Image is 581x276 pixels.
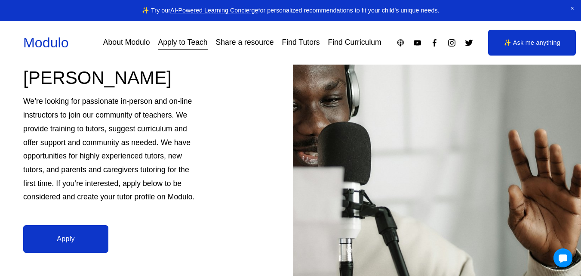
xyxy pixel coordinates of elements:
a: AI-Powered Learning Concierge [170,7,258,14]
a: ✨ Ask me anything [488,30,576,56]
a: Share a resource [216,35,274,50]
p: We’re looking for passionate in-person and on-line instructors to join our community of teachers.... [23,95,198,204]
a: Apply to Teach [158,35,207,50]
h2: Teach with [PERSON_NAME] [23,43,198,90]
a: Apple Podcasts [396,38,405,47]
a: Find Tutors [282,35,320,50]
a: Apply [23,225,108,253]
a: About Modulo [103,35,150,50]
a: Twitter [464,38,473,47]
a: Find Curriculum [328,35,381,50]
a: Modulo [23,35,69,50]
a: YouTube [413,38,422,47]
a: Facebook [430,38,439,47]
a: Instagram [447,38,456,47]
